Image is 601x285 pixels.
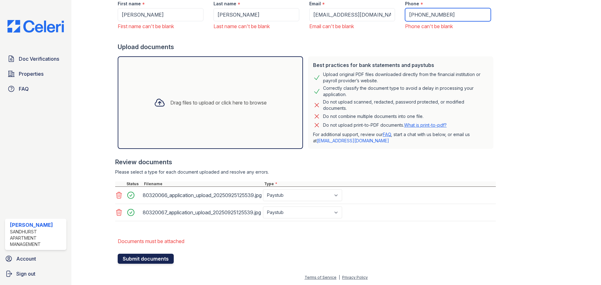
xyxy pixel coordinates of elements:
[339,275,340,280] div: |
[323,85,488,98] div: Correctly classify the document type to avoid a delay in processing your application.
[405,23,491,30] div: Phone can't be blank
[170,99,267,106] div: Drag files to upload or click here to browse
[323,99,488,111] div: Do not upload scanned, redacted, password protected, or modified documents.
[118,23,203,30] div: First name can't be blank
[115,169,496,175] div: Please select a type for each document uploaded and resolve any errors.
[213,1,236,7] label: Last name
[323,71,488,84] div: Upload original PDF files downloaded directly from the financial institution or payroll provider’...
[317,138,389,143] a: [EMAIL_ADDRESS][DOMAIN_NAME]
[405,1,419,7] label: Phone
[263,181,496,186] div: Type
[143,190,260,200] div: 80320066_application_upload_20250925125539.jpg
[3,252,69,265] a: Account
[16,270,35,277] span: Sign out
[305,275,336,280] a: Terms of Service
[3,267,69,280] a: Sign out
[118,1,141,7] label: First name
[5,53,66,65] a: Doc Verifications
[323,122,447,128] p: Do not upload print-to-PDF documents.
[309,23,395,30] div: Email can't be blank
[309,1,321,7] label: Email
[342,275,368,280] a: Privacy Policy
[313,61,488,69] div: Best practices for bank statements and paystubs
[115,158,496,166] div: Review documents
[19,85,29,93] span: FAQ
[383,132,391,137] a: FAQ
[16,255,36,262] span: Account
[213,23,299,30] div: Last name can't be blank
[125,181,143,186] div: Status
[10,229,64,247] div: Sandhurst Apartment Management
[323,113,424,120] div: Do not combine multiple documents into one file.
[118,235,496,247] li: Documents must be attached
[313,131,488,144] p: For additional support, review our , start a chat with us below, or email us at
[143,181,263,186] div: Filename
[143,207,260,217] div: 80320067_application_upload_20250925125539.jpg
[19,70,44,78] span: Properties
[10,221,64,229] div: [PERSON_NAME]
[118,254,174,264] button: Submit documents
[19,55,59,63] span: Doc Verifications
[404,122,447,128] a: What is print-to-pdf?
[5,68,66,80] a: Properties
[118,43,496,51] div: Upload documents
[5,83,66,95] a: FAQ
[3,20,69,33] img: CE_Logo_Blue-a8612792a0a2168367f1c8372b55b34899dd931a85d93a1a3d3e32e68fde9ad4.png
